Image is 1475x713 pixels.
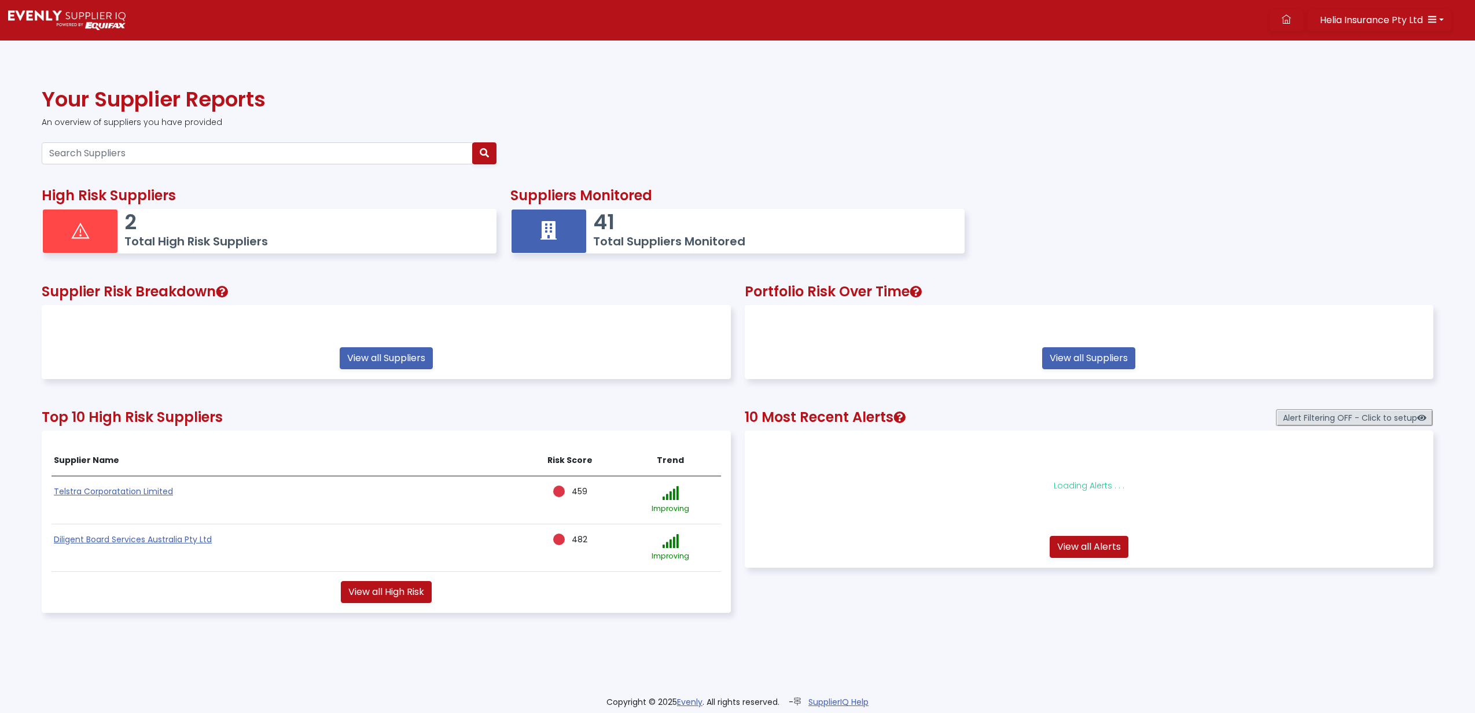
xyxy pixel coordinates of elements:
[1050,536,1128,558] a: View all Alerts
[572,486,587,497] span: 459
[1320,13,1423,27] span: Helia Insurance Pty Ltd
[52,445,520,476] th: Supplier Name
[341,581,432,603] a: View all High Risk
[547,696,929,708] div: Copyright © 2025 . All rights reserved. -
[652,503,689,513] small: Improving
[8,10,126,30] img: Supply Predict
[1308,9,1451,31] button: Helia Insurance Pty Ltd
[652,551,689,561] small: Improving
[677,696,702,708] a: Evenly
[808,696,869,708] a: SupplierIQ Help
[772,480,1407,492] p: Loading Alerts . . .
[620,445,720,476] th: Trend
[54,534,212,545] a: Diligent Board Services Australia Pty Ltd
[572,534,587,545] span: 482
[520,445,620,476] th: Risk Score
[54,486,173,497] a: Telstra Corporatation Limited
